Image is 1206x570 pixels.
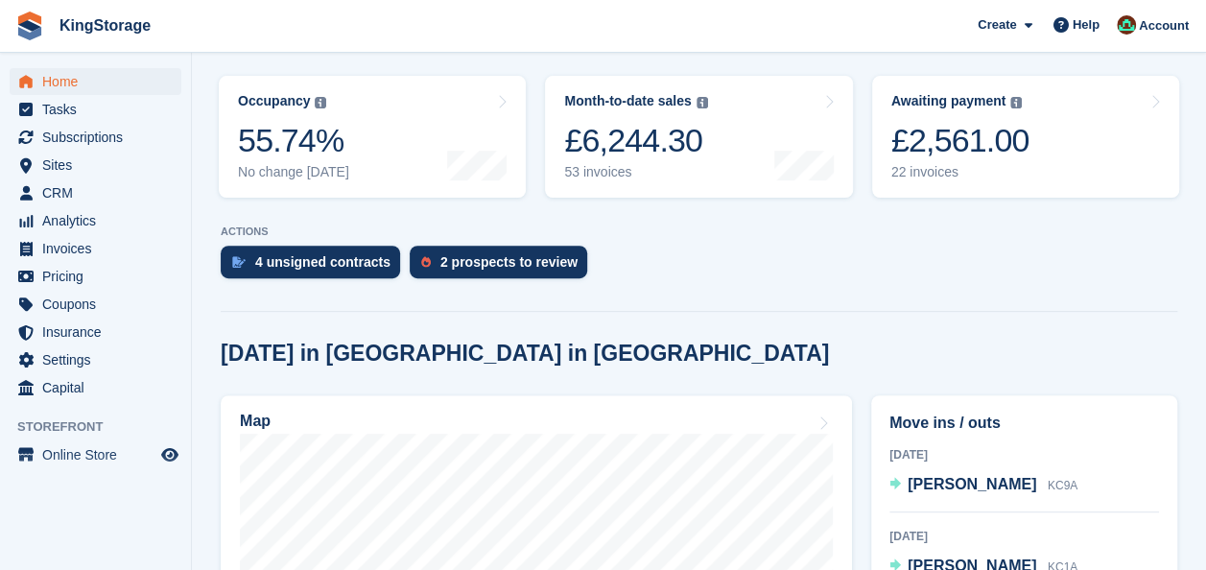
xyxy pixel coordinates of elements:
span: Insurance [42,319,157,345]
span: CRM [42,179,157,206]
a: menu [10,124,181,151]
img: icon-info-grey-7440780725fd019a000dd9b08b2336e03edf1995a4989e88bcd33f0948082b44.svg [697,97,708,108]
a: [PERSON_NAME] KC9A [889,473,1077,498]
a: Preview store [158,443,181,466]
a: 2 prospects to review [410,246,597,288]
a: 4 unsigned contracts [221,246,410,288]
div: Awaiting payment [891,93,1006,109]
div: £6,244.30 [564,121,707,160]
span: Analytics [42,207,157,234]
a: Occupancy 55.74% No change [DATE] [219,76,526,198]
a: menu [10,68,181,95]
div: 53 invoices [564,164,707,180]
a: menu [10,291,181,318]
span: Sites [42,152,157,178]
div: 22 invoices [891,164,1029,180]
span: [PERSON_NAME] [908,476,1036,492]
span: Pricing [42,263,157,290]
a: Month-to-date sales £6,244.30 53 invoices [545,76,852,198]
a: KingStorage [52,10,158,41]
a: menu [10,346,181,373]
span: Coupons [42,291,157,318]
div: Month-to-date sales [564,93,691,109]
img: contract_signature_icon-13c848040528278c33f63329250d36e43548de30e8caae1d1a13099fd9432cc5.svg [232,256,246,268]
a: menu [10,374,181,401]
a: Awaiting payment £2,561.00 22 invoices [872,76,1179,198]
a: menu [10,96,181,123]
span: Help [1073,15,1100,35]
img: icon-info-grey-7440780725fd019a000dd9b08b2336e03edf1995a4989e88bcd33f0948082b44.svg [1010,97,1022,108]
a: menu [10,319,181,345]
span: Subscriptions [42,124,157,151]
div: Occupancy [238,93,310,109]
div: 4 unsigned contracts [255,254,390,270]
h2: Map [240,413,271,430]
span: Settings [42,346,157,373]
a: menu [10,207,181,234]
span: Account [1139,16,1189,36]
span: Invoices [42,235,157,262]
div: £2,561.00 [891,121,1029,160]
div: [DATE] [889,528,1159,545]
span: Capital [42,374,157,401]
div: [DATE] [889,446,1159,463]
span: Storefront [17,417,191,437]
img: prospect-51fa495bee0391a8d652442698ab0144808aea92771e9ea1ae160a38d050c398.svg [421,256,431,268]
h2: [DATE] in [GEOGRAPHIC_DATA] in [GEOGRAPHIC_DATA] [221,341,829,367]
img: icon-info-grey-7440780725fd019a000dd9b08b2336e03edf1995a4989e88bcd33f0948082b44.svg [315,97,326,108]
div: 2 prospects to review [440,254,578,270]
span: Online Store [42,441,157,468]
a: menu [10,152,181,178]
span: Tasks [42,96,157,123]
span: Home [42,68,157,95]
img: stora-icon-8386f47178a22dfd0bd8f6a31ec36ba5ce8667c1dd55bd0f319d3a0aa187defe.svg [15,12,44,40]
a: menu [10,235,181,262]
a: menu [10,179,181,206]
span: KC9A [1048,479,1077,492]
a: menu [10,263,181,290]
div: No change [DATE] [238,164,349,180]
span: Create [978,15,1016,35]
h2: Move ins / outs [889,412,1159,435]
a: menu [10,441,181,468]
div: 55.74% [238,121,349,160]
img: John King [1117,15,1136,35]
p: ACTIONS [221,226,1177,238]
